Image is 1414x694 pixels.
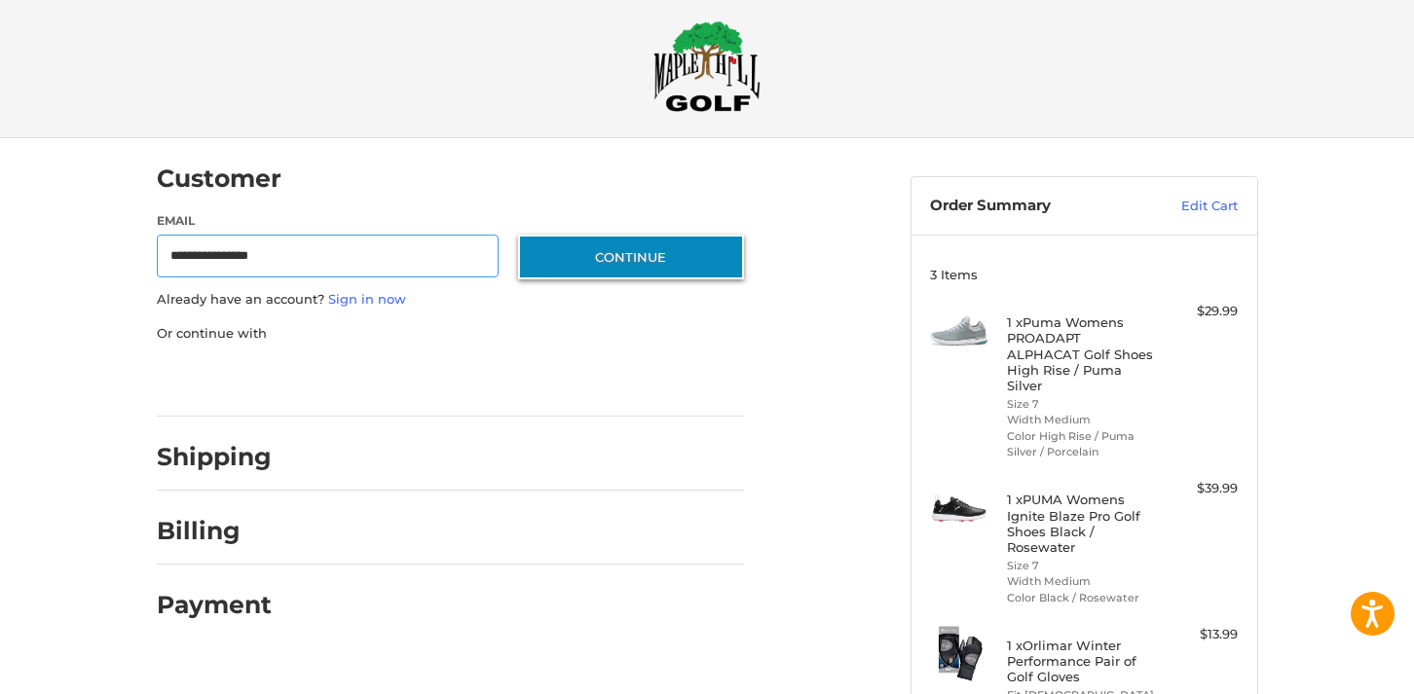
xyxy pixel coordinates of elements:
[653,20,761,112] img: Maple Hill Golf
[1007,412,1156,428] li: Width Medium
[157,164,281,194] h2: Customer
[328,291,406,307] a: Sign in now
[518,235,744,279] button: Continue
[1007,492,1156,555] h4: 1 x PUMA Womens Ignite Blaze Pro Golf Shoes Black / Rosewater
[1007,314,1156,393] h4: 1 x Puma Womens PROADAPT ALPHACAT Golf Shoes High Rise / Puma Silver
[1007,558,1156,574] li: Size 7
[157,290,744,310] p: Already have an account?
[157,590,272,620] h2: Payment
[1007,590,1156,606] li: Color Black / Rosewater
[1007,573,1156,590] li: Width Medium
[1007,396,1156,413] li: Size 7
[1161,625,1238,644] div: $13.99
[150,362,296,397] iframe: PayPal-paypal
[930,267,1238,282] h3: 3 Items
[157,516,271,546] h2: Billing
[1007,428,1156,460] li: Color High Rise / Puma Silver / Porcelain
[316,362,462,397] iframe: PayPal-paylater
[1161,479,1238,498] div: $39.99
[1007,638,1156,685] h4: 1 x Orlimar Winter Performance Pair of Golf Gloves
[157,212,500,230] label: Email
[157,442,272,472] h2: Shipping
[480,362,626,397] iframe: PayPal-venmo
[930,197,1139,216] h3: Order Summary
[157,324,744,344] p: Or continue with
[1161,302,1238,321] div: $29.99
[1139,197,1238,216] a: Edit Cart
